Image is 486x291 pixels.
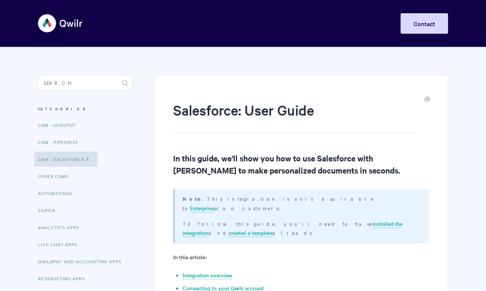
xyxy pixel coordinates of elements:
a: Analytics Apps [38,220,85,235]
input: Search [38,75,133,91]
img: Qwilr Help Center [38,9,83,38]
a: Enterprise [190,204,214,213]
a: Retargeting Apps [38,271,91,286]
a: Automations [38,186,78,201]
h2: In this guide, we'll show you how to use Salesforce with [PERSON_NAME] to make personalized docum... [173,152,429,176]
p: To follow this guide, you'll need to have and already. [183,219,419,237]
a: Contact [401,13,448,34]
a: QwilrPay and Accounting Apps [38,254,127,269]
a: Live Chat Apps [38,237,83,252]
a: CRM - Pipedrive [38,135,84,150]
h1: Salesforce: User Guide [173,100,417,133]
b: In this article: [173,253,207,261]
strong: Note: [183,195,207,202]
a: Zapier [38,203,61,218]
h3: Categories [38,102,133,116]
a: created a template [229,229,273,237]
a: Integration overview [183,271,232,280]
a: installed the integration [183,220,402,237]
a: CRM - Salesforce [34,152,98,167]
p: This integration is only available to plan customers. [183,194,419,213]
a: CRM - HubSpot [38,117,81,133]
a: Other CRMs [38,169,74,184]
a: Print this Article [424,96,430,104]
